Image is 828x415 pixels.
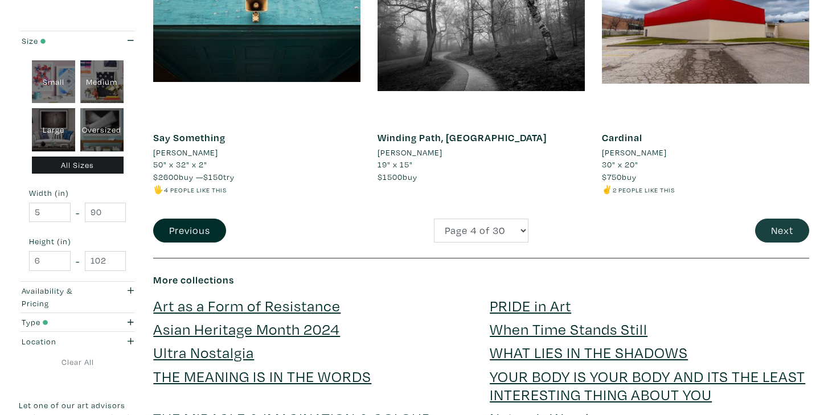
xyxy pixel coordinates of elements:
a: Winding Path, [GEOGRAPHIC_DATA] [378,131,547,144]
button: Availability & Pricing [19,282,136,313]
div: Location [22,335,101,348]
a: Cardinal [602,131,642,144]
li: [PERSON_NAME] [378,146,442,159]
span: 30" x 20" [602,159,638,170]
button: Size [19,31,136,50]
a: [PERSON_NAME] [602,146,809,159]
div: All Sizes [32,157,124,174]
li: [PERSON_NAME] [153,146,218,159]
span: 50" x 32" x 2" [153,159,207,170]
a: Say Something [153,131,226,144]
h6: More collections [153,274,809,286]
div: Availability & Pricing [22,285,101,309]
a: YOUR BODY IS YOUR BODY AND ITS THE LEAST INTERESTING THING ABOUT YOU [490,366,805,404]
li: 🖐️ [153,183,360,196]
a: Asian Heritage Month 2024 [153,319,340,339]
a: PRIDE in Art [490,295,571,315]
small: 2 people like this [613,186,675,194]
small: 4 people like this [164,186,227,194]
span: $2600 [153,171,179,182]
div: Medium [80,60,124,104]
a: THE MEANING IS IN THE WORDS [153,366,371,386]
span: 19" x 15" [378,159,413,170]
div: Type [22,316,101,328]
a: [PERSON_NAME] [153,146,360,159]
span: buy [378,171,417,182]
button: Previous [153,219,226,243]
span: buy [602,171,637,182]
a: Clear All [19,356,136,368]
li: ✌️ [602,183,809,196]
a: [PERSON_NAME] [378,146,585,159]
button: Next [755,219,809,243]
a: Art as a Form of Resistance [153,295,341,315]
button: Type [19,313,136,332]
span: $750 [602,171,622,182]
a: Ultra Nostalgia [153,342,254,362]
div: Oversized [80,108,124,151]
a: WHAT LIES IN THE SHADOWS [490,342,688,362]
div: Large [32,108,75,151]
div: Size [22,35,101,47]
small: Height (in) [29,237,126,245]
span: - [76,253,80,269]
small: Width (in) [29,189,126,197]
span: buy — try [153,171,235,182]
li: [PERSON_NAME] [602,146,667,159]
a: When Time Stands Still [490,319,647,339]
span: $1500 [378,171,403,182]
span: $150 [203,171,223,182]
div: Small [32,60,75,104]
button: Location [19,332,136,351]
span: - [76,205,80,220]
